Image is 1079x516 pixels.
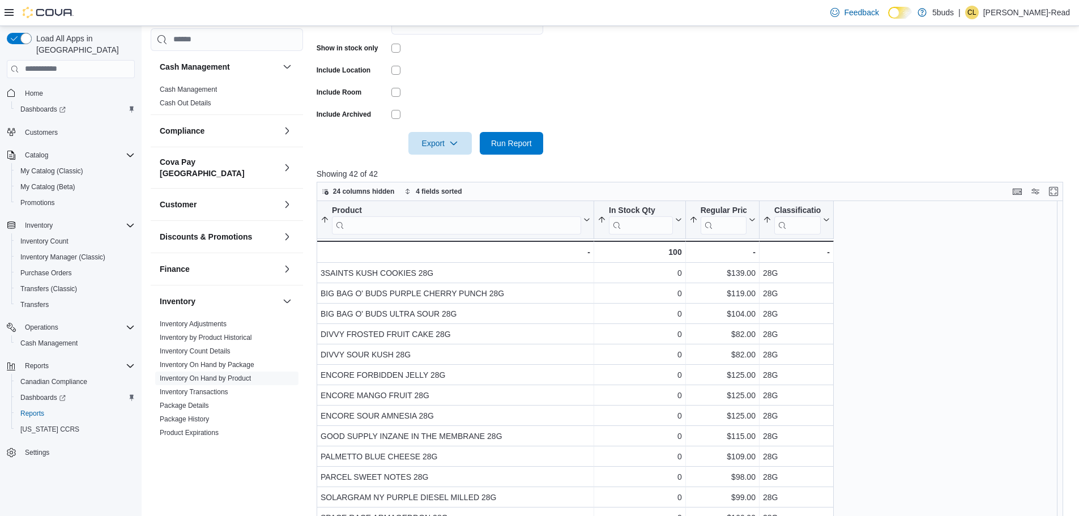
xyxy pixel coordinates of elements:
a: Inventory On Hand by Package [160,361,254,369]
button: Inventory [20,219,57,232]
a: Customers [20,126,62,139]
span: Dashboards [16,103,135,116]
a: Feedback [826,1,883,24]
div: 0 [598,470,682,484]
span: Settings [25,448,49,457]
span: Home [25,89,43,98]
div: Cash Management [151,83,303,114]
a: Cash Management [160,86,217,93]
div: DIVVY SOUR KUSH 28G [321,348,590,361]
input: Dark Mode [888,7,912,19]
button: Discounts & Promotions [280,230,294,244]
span: Customers [25,128,58,137]
p: Showing 42 of 42 [317,168,1071,180]
a: Cash Out Details [160,99,211,107]
span: Cash Management [20,339,78,348]
div: Casey Long-Read [965,6,979,19]
button: Settings [2,444,139,460]
button: Compliance [160,125,278,137]
span: Operations [25,323,58,332]
a: Inventory by Product Historical [160,334,252,342]
span: 24 columns hidden [333,187,395,196]
a: [US_STATE] CCRS [16,423,84,436]
span: Canadian Compliance [20,377,87,386]
button: Cash Management [280,60,294,74]
div: 28G [763,409,830,423]
a: Promotions [16,196,59,210]
button: Inventory [2,218,139,233]
div: ENCORE FORBIDDEN JELLY 28G [321,368,590,382]
p: [PERSON_NAME]-Read [983,6,1070,19]
button: Cash Management [160,61,278,73]
div: 0 [598,491,682,504]
button: Regular Price [689,205,755,234]
button: Customers [2,124,139,140]
button: Operations [2,319,139,335]
label: Include Location [317,66,370,75]
button: Inventory [160,296,278,307]
div: PARCEL SWEET NOTES 28G [321,470,590,484]
button: Cova Pay [GEOGRAPHIC_DATA] [280,161,294,174]
div: $98.00 [689,470,755,484]
label: Include Archived [317,110,371,119]
a: Inventory On Hand by Product [160,374,251,382]
span: Inventory Count [20,237,69,246]
span: Catalog [25,151,48,160]
span: Package Details [160,401,209,410]
button: Reports [11,406,139,421]
div: BIG BAG O' BUDS ULTRA SOUR 28G [321,307,590,321]
div: 0 [598,389,682,402]
span: Reports [25,361,49,370]
button: My Catalog (Beta) [11,179,139,195]
div: 3SAINTS KUSH COOKIES 28G [321,266,590,280]
span: Inventory Transactions [160,387,228,396]
div: PALMETTO BLUE CHEESE 28G [321,450,590,463]
div: 28G [763,429,830,443]
span: Inventory by Product Historical [160,333,252,342]
h3: Finance [160,263,190,275]
span: Package History [160,415,209,424]
img: Cova [23,7,74,18]
a: Transfers [16,298,53,312]
div: 0 [598,450,682,463]
button: Keyboard shortcuts [1010,185,1024,198]
span: Home [20,86,135,100]
a: Inventory Transactions [160,388,228,396]
a: Purchase Orders [16,266,76,280]
span: Transfers [16,298,135,312]
div: $109.00 [689,450,755,463]
div: Classification [774,205,821,234]
span: Run Report [491,138,532,149]
label: Show in stock only [317,44,378,53]
span: Dashboards [20,105,66,114]
span: Inventory [25,221,53,230]
div: $104.00 [689,307,755,321]
span: Inventory Adjustments [160,319,227,329]
div: 0 [598,368,682,382]
span: Cash Management [160,85,217,94]
span: Inventory [20,219,135,232]
div: 0 [598,429,682,443]
div: - [320,245,590,259]
a: Reports [16,407,49,420]
button: Operations [20,321,63,334]
div: $99.00 [689,491,755,504]
button: Transfers [11,297,139,313]
div: - [689,245,755,259]
div: 28G [763,266,830,280]
div: 0 [598,348,682,361]
button: Export [408,132,472,155]
span: Promotions [16,196,135,210]
a: Dashboards [11,390,139,406]
button: Cova Pay [GEOGRAPHIC_DATA] [160,156,278,179]
span: Export [415,132,465,155]
div: 100 [598,245,682,259]
span: Promotions [20,198,55,207]
button: Compliance [280,124,294,138]
span: Washington CCRS [16,423,135,436]
button: Product [321,205,590,234]
a: Inventory Manager (Classic) [16,250,110,264]
span: [US_STATE] CCRS [20,425,79,434]
div: ENCORE SOUR AMNESIA 28G [321,409,590,423]
a: Dashboards [16,103,70,116]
